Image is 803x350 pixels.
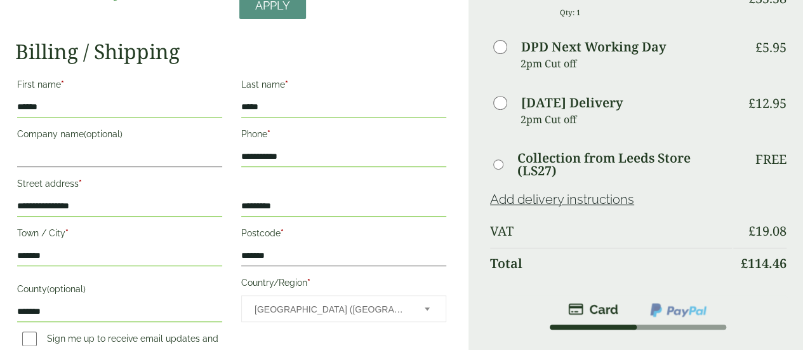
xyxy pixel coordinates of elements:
[755,39,762,56] span: £
[17,280,222,302] label: County
[490,216,732,246] th: VAT
[241,295,446,322] span: Country/Region
[560,8,581,17] small: Qty: 1
[17,224,222,246] label: Town / City
[741,255,786,272] bdi: 114.46
[267,129,270,139] abbr: required
[65,228,69,238] abbr: required
[84,129,123,139] span: (optional)
[241,76,446,97] label: Last name
[521,54,732,73] p: 2pm Cut off
[22,332,37,346] input: Sign me up to receive email updates and news(optional)
[521,41,666,53] label: DPD Next Working Day
[255,296,408,323] span: United Kingdom (UK)
[17,175,222,196] label: Street address
[649,302,708,318] img: ppcp-gateway.png
[241,224,446,246] label: Postcode
[517,152,732,177] label: Collection from Leeds Store (LS27)
[748,95,786,112] bdi: 12.95
[17,76,222,97] label: First name
[748,222,786,239] bdi: 19.08
[490,248,732,279] th: Total
[285,79,288,90] abbr: required
[241,274,446,295] label: Country/Region
[521,110,732,129] p: 2pm Cut off
[755,152,786,167] p: Free
[79,178,82,189] abbr: required
[307,278,310,288] abbr: required
[748,222,755,239] span: £
[521,97,623,109] label: [DATE] Delivery
[281,228,284,238] abbr: required
[15,39,448,64] h2: Billing / Shipping
[741,255,748,272] span: £
[755,39,786,56] bdi: 5.95
[490,192,634,207] a: Add delivery instructions
[17,125,222,147] label: Company name
[568,302,618,317] img: stripe.png
[47,284,86,294] span: (optional)
[241,125,446,147] label: Phone
[61,79,64,90] abbr: required
[748,95,755,112] span: £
